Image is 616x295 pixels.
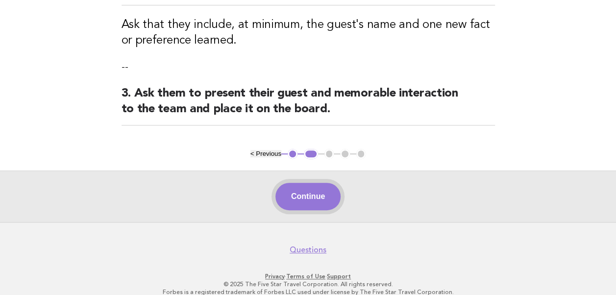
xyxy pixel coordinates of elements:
[14,280,602,288] p: © 2025 The Five Star Travel Corporation. All rights reserved.
[122,86,495,125] h2: 3. Ask them to present their guest and memorable interaction to the team and place it on the board.
[288,149,297,159] button: 1
[304,149,318,159] button: 2
[327,273,351,280] a: Support
[14,272,602,280] p: · ·
[290,245,326,255] a: Questions
[250,150,281,157] button: < Previous
[122,60,495,74] p: --
[286,273,325,280] a: Terms of Use
[275,183,341,210] button: Continue
[122,17,495,49] h3: Ask that they include, at minimum, the guest's name and one new fact or preference learned.
[265,273,285,280] a: Privacy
